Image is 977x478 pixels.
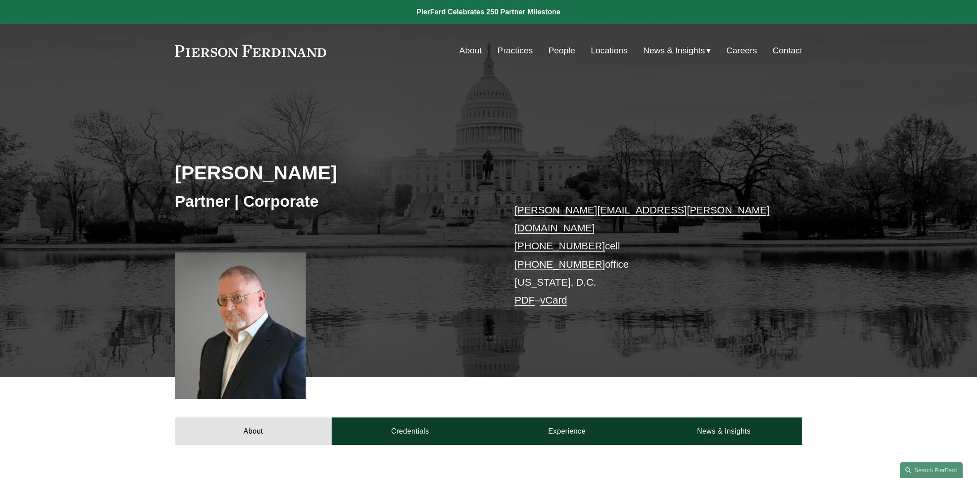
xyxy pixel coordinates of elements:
[175,417,332,444] a: About
[332,417,488,444] a: Credentials
[726,42,757,59] a: Careers
[540,295,567,306] a: vCard
[591,42,627,59] a: Locations
[514,240,605,252] a: [PHONE_NUMBER]
[643,42,711,59] a: folder dropdown
[175,161,488,184] h2: [PERSON_NAME]
[645,417,802,444] a: News & Insights
[459,42,482,59] a: About
[488,417,645,444] a: Experience
[175,191,488,211] h3: Partner | Corporate
[773,42,802,59] a: Contact
[514,201,776,310] p: cell office [US_STATE], D.C. –
[497,42,533,59] a: Practices
[643,43,705,59] span: News & Insights
[514,204,769,234] a: [PERSON_NAME][EMAIL_ADDRESS][PERSON_NAME][DOMAIN_NAME]
[514,295,535,306] a: PDF
[514,259,605,270] a: [PHONE_NUMBER]
[900,462,963,478] a: Search this site
[549,42,575,59] a: People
